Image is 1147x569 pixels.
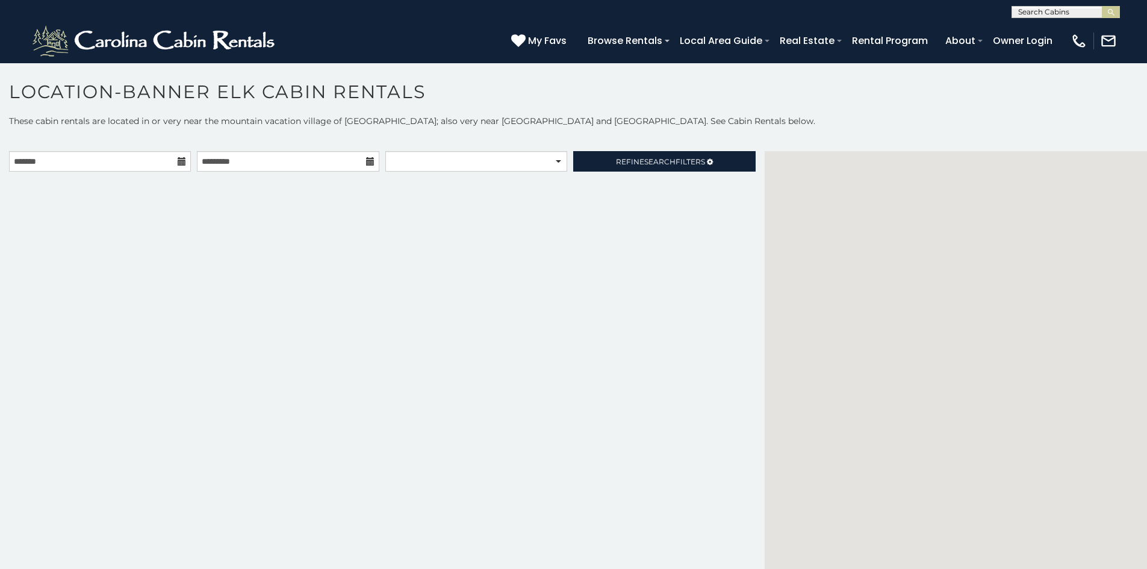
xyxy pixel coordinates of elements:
[573,151,755,172] a: RefineSearchFilters
[511,33,570,49] a: My Favs
[30,23,280,59] img: White-1-2.png
[1071,33,1087,49] img: phone-regular-white.png
[846,30,934,51] a: Rental Program
[528,33,567,48] span: My Favs
[774,30,841,51] a: Real Estate
[987,30,1058,51] a: Owner Login
[616,157,705,166] span: Refine Filters
[674,30,768,51] a: Local Area Guide
[582,30,668,51] a: Browse Rentals
[939,30,981,51] a: About
[644,157,676,166] span: Search
[1100,33,1117,49] img: mail-regular-white.png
